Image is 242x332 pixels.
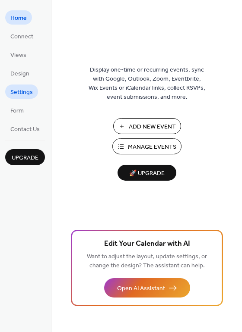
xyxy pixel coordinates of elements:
span: Settings [10,88,33,97]
a: Contact Us [5,122,45,136]
a: Settings [5,85,38,99]
button: Manage Events [112,138,181,154]
a: Home [5,10,32,25]
a: Views [5,47,32,62]
span: Design [10,69,29,78]
span: Manage Events [128,143,176,152]
button: Upgrade [5,149,45,165]
a: Design [5,66,35,80]
button: Add New Event [113,118,181,134]
span: 🚀 Upgrade [123,168,171,179]
span: Upgrade [12,153,38,163]
span: Views [10,51,26,60]
span: Contact Us [10,125,40,134]
button: Open AI Assistant [104,278,190,298]
span: Form [10,106,24,116]
span: Edit Your Calendar with AI [104,238,190,250]
span: Connect [10,32,33,41]
span: Want to adjust the layout, update settings, or change the design? The assistant can help. [87,251,207,272]
a: Connect [5,29,38,43]
span: Open AI Assistant [117,284,165,293]
button: 🚀 Upgrade [118,165,176,181]
a: Form [5,103,29,117]
span: Home [10,14,27,23]
span: Display one-time or recurring events, sync with Google, Outlook, Zoom, Eventbrite, Wix Events or ... [89,66,205,102]
span: Add New Event [129,122,176,132]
